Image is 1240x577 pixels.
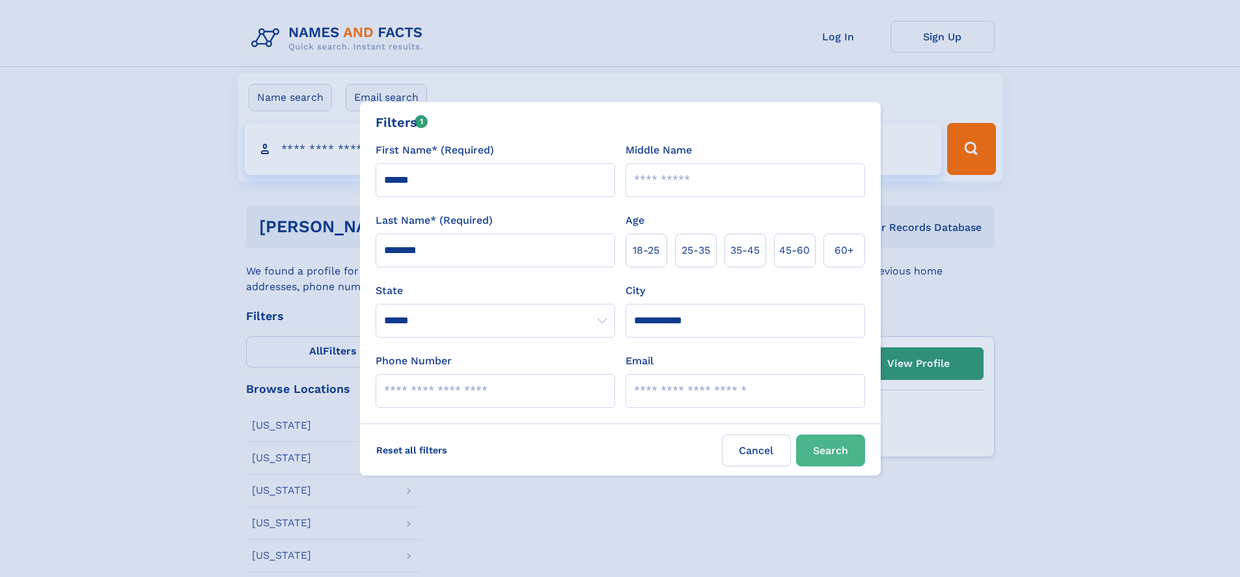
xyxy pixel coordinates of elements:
label: Phone Number [376,353,452,369]
label: First Name* (Required) [376,142,494,158]
label: Last Name* (Required) [376,213,493,228]
div: Filters [376,113,428,132]
label: State [376,283,615,299]
label: City [626,283,645,299]
span: 35‑45 [730,243,760,258]
label: Email [626,353,654,369]
label: Middle Name [626,142,692,158]
span: 18‑25 [633,243,659,258]
button: Search [796,435,865,466]
label: Reset all filters [368,435,456,466]
span: 25‑35 [682,243,710,258]
span: 60+ [834,243,854,258]
label: Age [626,213,644,228]
label: Cancel [722,435,791,466]
span: 45‑60 [779,243,810,258]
